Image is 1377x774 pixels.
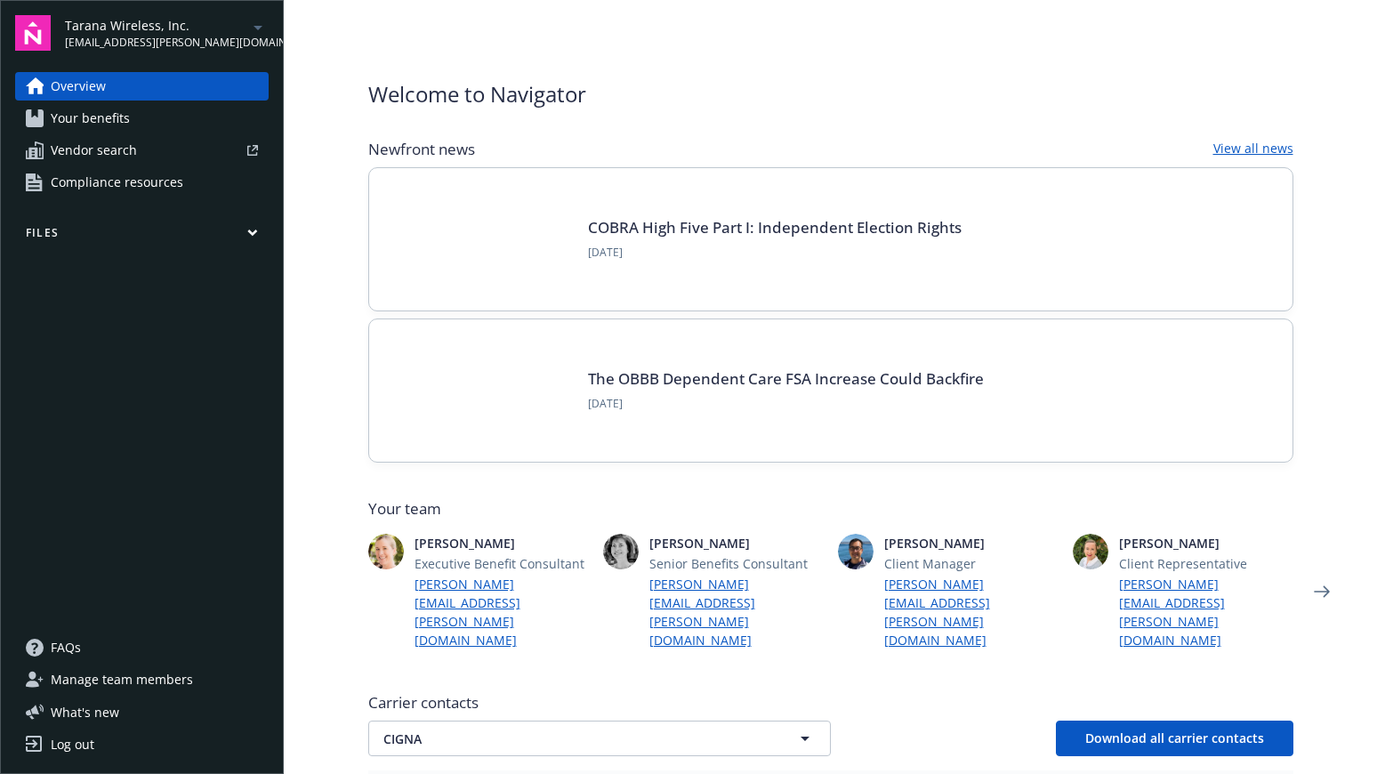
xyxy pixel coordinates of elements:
img: photo [1073,534,1108,569]
span: What ' s new [51,703,119,722]
img: BLOG-Card Image - Compliance - COBRA High Five Pt 1 07-18-25.jpg [398,197,567,282]
a: Next [1308,577,1336,606]
img: photo [603,534,639,569]
button: Download all carrier contacts [1056,721,1293,756]
span: Manage team members [51,665,193,694]
a: Manage team members [15,665,269,694]
a: Compliance resources [15,168,269,197]
img: photo [838,534,874,569]
span: Compliance resources [51,168,183,197]
span: [PERSON_NAME] [415,534,589,552]
span: [PERSON_NAME] [884,534,1059,552]
span: Download all carrier contacts [1085,730,1264,746]
span: Your benefits [51,104,130,133]
a: Overview [15,72,269,101]
span: Your team [368,498,1293,520]
span: [DATE] [588,396,984,412]
span: Carrier contacts [368,692,1293,714]
span: [DATE] [588,245,962,261]
a: [PERSON_NAME][EMAIL_ADDRESS][PERSON_NAME][DOMAIN_NAME] [415,575,589,649]
span: Overview [51,72,106,101]
span: Welcome to Navigator [368,78,586,110]
a: [PERSON_NAME][EMAIL_ADDRESS][PERSON_NAME][DOMAIN_NAME] [1119,575,1293,649]
a: Vendor search [15,136,269,165]
a: [PERSON_NAME][EMAIL_ADDRESS][PERSON_NAME][DOMAIN_NAME] [884,575,1059,649]
span: Client Representative [1119,554,1293,573]
span: [PERSON_NAME] [649,534,824,552]
a: arrowDropDown [247,16,269,37]
a: The OBBB Dependent Care FSA Increase Could Backfire [588,368,984,389]
a: View all news [1213,139,1293,160]
span: [PERSON_NAME] [1119,534,1293,552]
a: Your benefits [15,104,269,133]
span: Vendor search [51,136,137,165]
span: CIGNA [383,730,753,748]
a: FAQs [15,633,269,662]
div: Log out [51,730,94,759]
span: Client Manager [884,554,1059,573]
img: photo [368,534,404,569]
span: Executive Benefit Consultant [415,554,589,573]
span: FAQs [51,633,81,662]
button: Files [15,225,269,247]
button: CIGNA [368,721,831,756]
button: Tarana Wireless, Inc.[EMAIL_ADDRESS][PERSON_NAME][DOMAIN_NAME]arrowDropDown [65,15,269,51]
a: COBRA High Five Part I: Independent Election Rights [588,217,962,238]
span: Senior Benefits Consultant [649,554,824,573]
button: What's new [15,703,148,722]
a: [PERSON_NAME][EMAIL_ADDRESS][PERSON_NAME][DOMAIN_NAME] [649,575,824,649]
span: Newfront news [368,139,475,160]
img: BLOG-Card Image - Compliance - OBBB Dep Care FSA - 08-01-25.jpg [398,348,567,433]
span: Tarana Wireless, Inc. [65,16,247,35]
span: [EMAIL_ADDRESS][PERSON_NAME][DOMAIN_NAME] [65,35,247,51]
img: navigator-logo.svg [15,15,51,51]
